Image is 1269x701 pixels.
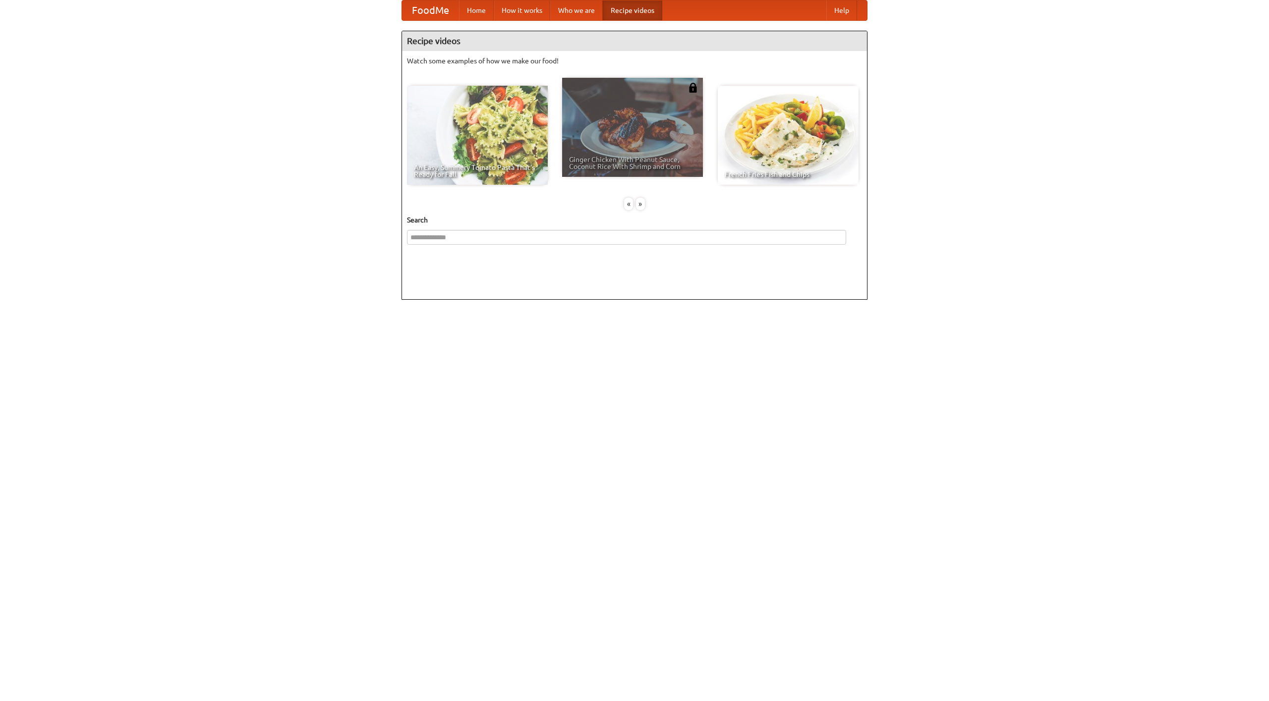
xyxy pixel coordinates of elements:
[550,0,603,20] a: Who we are
[603,0,662,20] a: Recipe videos
[407,215,862,225] h5: Search
[826,0,857,20] a: Help
[718,86,859,185] a: French Fries Fish and Chips
[624,198,633,210] div: «
[688,83,698,93] img: 483408.png
[407,86,548,185] a: An Easy, Summery Tomato Pasta That's Ready for Fall
[414,164,541,178] span: An Easy, Summery Tomato Pasta That's Ready for Fall
[402,0,459,20] a: FoodMe
[636,198,645,210] div: »
[725,171,852,178] span: French Fries Fish and Chips
[494,0,550,20] a: How it works
[407,56,862,66] p: Watch some examples of how we make our food!
[459,0,494,20] a: Home
[402,31,867,51] h4: Recipe videos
